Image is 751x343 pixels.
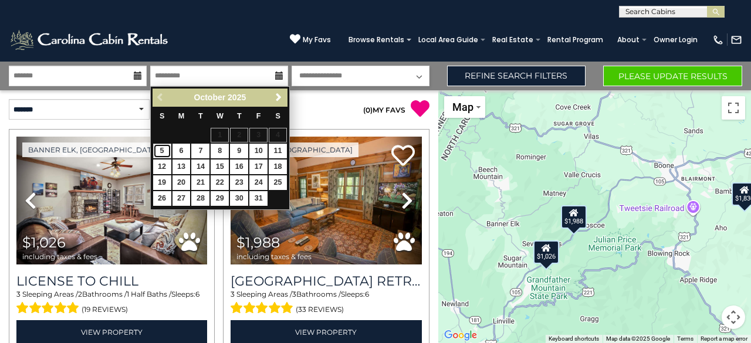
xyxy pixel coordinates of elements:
[533,240,559,263] div: $1,026
[366,106,370,114] span: 0
[452,101,473,113] span: Map
[230,175,248,190] a: 23
[230,144,248,158] a: 9
[22,234,66,251] span: $1,026
[441,328,480,343] a: Open this area in Google Maps (opens a new window)
[16,290,21,298] span: 3
[198,112,203,120] span: Tuesday
[211,175,229,190] a: 22
[447,66,586,86] a: Refine Search Filters
[256,112,261,120] span: Friday
[9,28,171,52] img: White-1-2.png
[391,144,415,169] a: Add to favorites
[191,191,209,206] a: 28
[249,191,268,206] a: 31
[236,142,358,157] a: Boone, [GEOGRAPHIC_DATA]
[365,290,369,298] span: 6
[211,144,229,158] a: 8
[178,112,185,120] span: Monday
[249,175,268,190] a: 24
[228,93,246,102] span: 2025
[303,35,331,45] span: My Favs
[153,144,171,158] a: 5
[160,112,164,120] span: Sunday
[272,90,286,105] a: Next
[275,112,280,120] span: Saturday
[172,175,191,190] a: 20
[194,93,226,102] span: October
[16,289,207,317] div: Sleeping Areas / Bathrooms / Sleeps:
[722,305,745,329] button: Map camera controls
[603,66,742,86] button: Please Update Results
[269,144,287,158] a: 11
[236,234,280,251] span: $1,988
[441,328,480,343] img: Google
[611,32,645,48] a: About
[22,142,165,157] a: Banner Elk, [GEOGRAPHIC_DATA]
[712,34,724,46] img: phone-regular-white.png
[216,112,224,120] span: Wednesday
[153,175,171,190] a: 19
[274,93,283,102] span: Next
[722,96,745,120] button: Toggle fullscreen view
[191,175,209,190] a: 21
[412,32,484,48] a: Local Area Guide
[606,335,670,342] span: Map data ©2025 Google
[486,32,539,48] a: Real Estate
[677,335,694,342] a: Terms (opens in new tab)
[127,290,171,298] span: 1 Half Baths /
[249,159,268,174] a: 17
[231,273,421,289] h3: Boulder Falls Retreat
[231,290,235,298] span: 3
[191,144,209,158] a: 7
[16,273,207,289] a: License to Chill
[648,32,703,48] a: Owner Login
[296,302,344,317] span: (33 reviews)
[82,302,128,317] span: (19 reviews)
[172,159,191,174] a: 13
[236,253,312,260] span: including taxes & fees
[561,205,587,229] div: $1,988
[195,290,199,298] span: 6
[78,290,82,298] span: 2
[16,137,207,264] img: thumbnail_163969558.jpeg
[701,335,747,342] a: Report a map error
[231,273,421,289] a: [GEOGRAPHIC_DATA] Retreat
[191,159,209,174] a: 14
[153,191,171,206] a: 26
[292,290,296,298] span: 3
[22,253,97,260] span: including taxes & fees
[290,33,331,46] a: My Favs
[343,32,410,48] a: Browse Rentals
[363,106,373,114] span: ( )
[231,289,421,317] div: Sleeping Areas / Bathrooms / Sleeps:
[211,191,229,206] a: 29
[172,144,191,158] a: 6
[363,106,405,114] a: (0)MY FAVS
[549,335,599,343] button: Keyboard shortcuts
[231,137,421,264] img: thumbnail_163268585.jpeg
[153,159,171,174] a: 12
[269,175,287,190] a: 25
[211,159,229,174] a: 15
[542,32,609,48] a: Rental Program
[444,96,485,118] button: Change map style
[230,159,248,174] a: 16
[730,34,742,46] img: mail-regular-white.png
[249,144,268,158] a: 10
[230,191,248,206] a: 30
[269,159,287,174] a: 18
[172,191,191,206] a: 27
[237,112,242,120] span: Thursday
